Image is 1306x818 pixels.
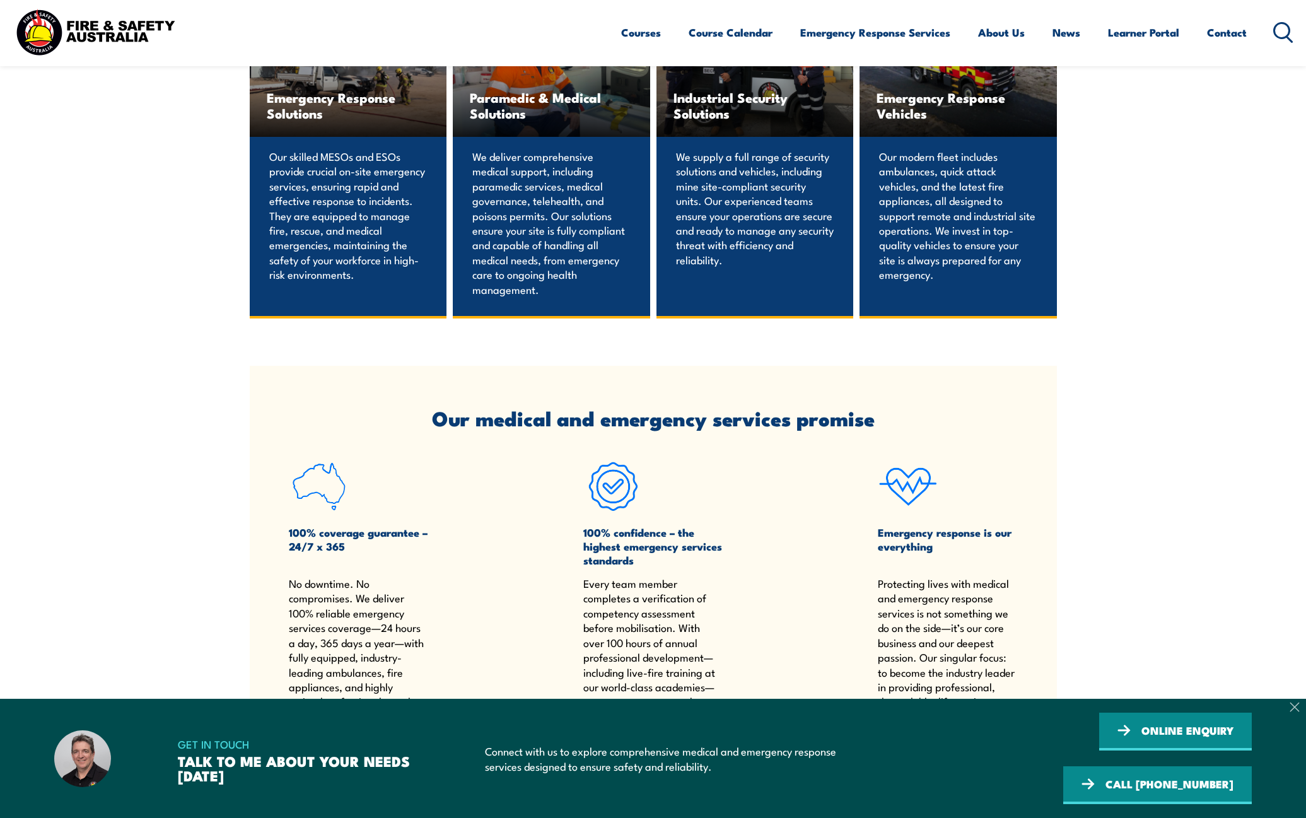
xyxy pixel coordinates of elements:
[1099,713,1252,751] a: ONLINE ENQUIRY
[267,90,430,121] span: Emergency Response Solutions
[1108,16,1179,49] a: Learner Portal
[673,90,837,121] span: Industrial Security Solutions
[583,576,723,738] p: Every team member completes a verification of competency assessment before mobilisation. With ove...
[1207,16,1247,49] a: Contact
[877,90,1040,121] span: Emergency Response Vehicles
[289,409,1018,426] h2: Our medical and emergency services promise
[54,730,111,787] img: Dave – Fire and Safety Australia
[178,735,431,754] span: GET IN TOUCH
[1052,16,1080,49] a: News
[878,457,938,517] img: icon-4
[621,16,661,49] a: Courses
[178,754,431,783] h3: TALK TO ME ABOUT YOUR NEEDS [DATE]
[583,525,723,567] h4: 100% confidence – the highest emergency services standards
[470,90,633,121] span: Paramedic & Medical Solutions
[289,576,428,723] p: No downtime. No compromises. We deliver 100% reliable emergency services coverage—24 hours a day,...
[800,16,950,49] a: Emergency Response Services
[1063,766,1252,804] a: CALL [PHONE_NUMBER]
[269,149,428,282] p: Our skilled MESOs and ESOs provide crucial on-site emergency services, ensuring rapid and effecti...
[485,744,858,773] p: Connect with us to explore comprehensive medical and emergency response services designed to ensu...
[879,149,1037,282] p: Our modern fleet includes ambulances, quick attack vehicles, and the latest fire appliances, all ...
[878,576,1017,738] p: Protecting lives with medical and emergency response services is not something we do on the side—...
[676,149,834,267] p: We supply a full range of security solutions and vehicles, including mine site-compliant security...
[878,525,1017,567] h4: Emergency response is our everything
[689,16,773,49] a: Course Calendar
[289,457,349,517] img: australia-icon
[472,149,631,296] p: We deliver comprehensive medical support, including paramedic services, medical governance, teleh...
[583,457,643,517] img: certification-icon
[978,16,1025,49] a: About Us
[289,525,428,567] h4: 100% coverage guarantee – 24/7 x 365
